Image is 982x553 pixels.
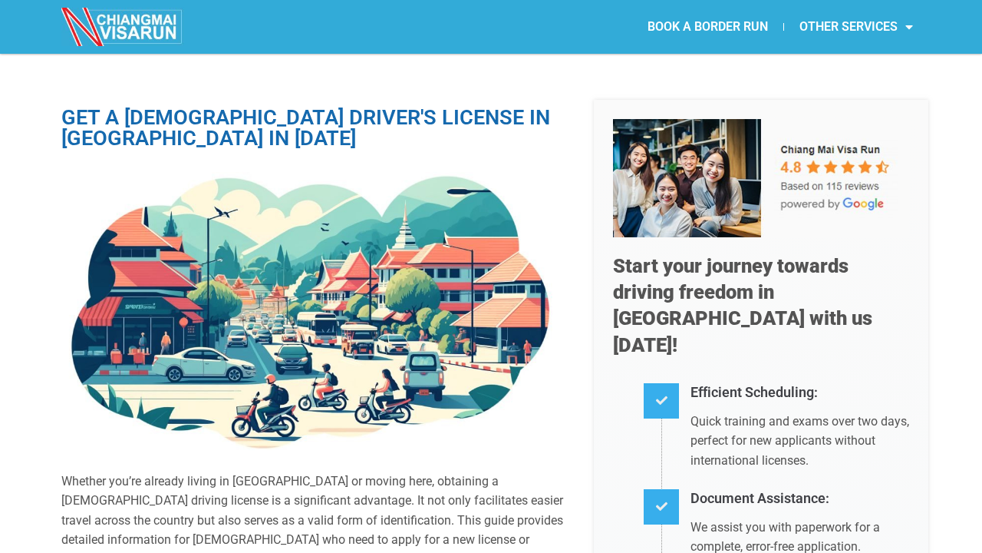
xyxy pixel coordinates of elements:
[613,119,909,237] img: Our 5-star team
[690,488,909,510] h4: Document Assistance:
[61,108,571,149] h1: GET A [DEMOGRAPHIC_DATA] DRIVER'S LICENSE IN [GEOGRAPHIC_DATA] IN [DATE]
[784,9,928,45] a: OTHER SERVICES
[632,9,783,45] a: BOOK A BORDER RUN
[690,412,909,471] p: Quick training and exams over two days, perfect for new applicants without international licenses.
[613,254,872,356] span: Start your journey towards driving freedom in [GEOGRAPHIC_DATA] with us [DATE]!
[690,382,909,404] h4: Efficient Scheduling:
[491,9,928,45] nav: Menu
